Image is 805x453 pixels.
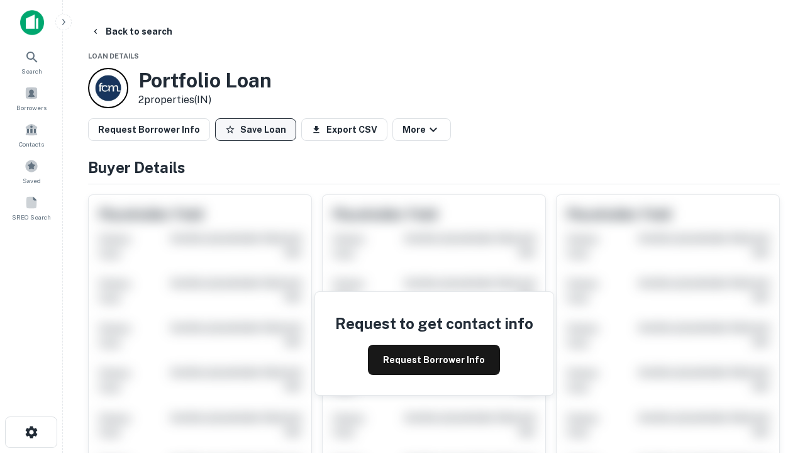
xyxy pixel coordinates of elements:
[23,176,41,186] span: Saved
[4,81,59,115] a: Borrowers
[88,156,780,179] h4: Buyer Details
[215,118,296,141] button: Save Loan
[4,154,59,188] a: Saved
[4,191,59,225] a: SREO Search
[86,20,177,43] button: Back to search
[742,312,805,372] iframe: Chat Widget
[88,52,139,60] span: Loan Details
[368,345,500,375] button: Request Borrower Info
[301,118,387,141] button: Export CSV
[20,10,44,35] img: capitalize-icon.png
[21,66,42,76] span: Search
[4,45,59,79] a: Search
[138,92,272,108] p: 2 properties (IN)
[16,103,47,113] span: Borrowers
[335,312,533,335] h4: Request to get contact info
[88,118,210,141] button: Request Borrower Info
[138,69,272,92] h3: Portfolio Loan
[4,118,59,152] a: Contacts
[19,139,44,149] span: Contacts
[12,212,51,222] span: SREO Search
[392,118,451,141] button: More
